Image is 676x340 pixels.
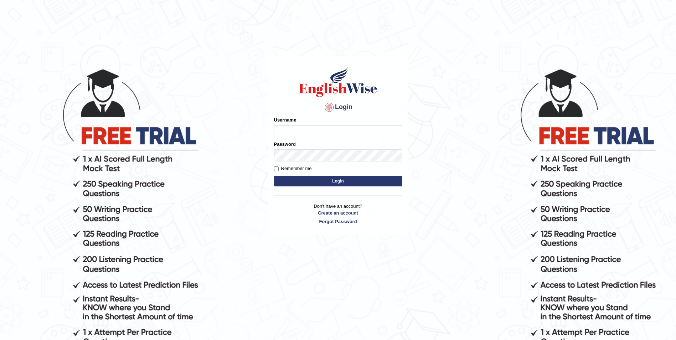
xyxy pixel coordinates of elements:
[274,210,402,216] a: Create an account
[274,165,312,172] label: Remember me
[274,218,402,225] a: Forgot Password
[274,117,296,123] label: Username
[274,166,279,171] input: Remember me
[274,176,402,186] button: Login
[274,141,296,148] label: Password
[274,102,402,113] h4: Login
[274,203,402,225] p: Don't have an account?
[298,66,379,98] img: Logo of English Wise sign in for intelligent practice with AI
